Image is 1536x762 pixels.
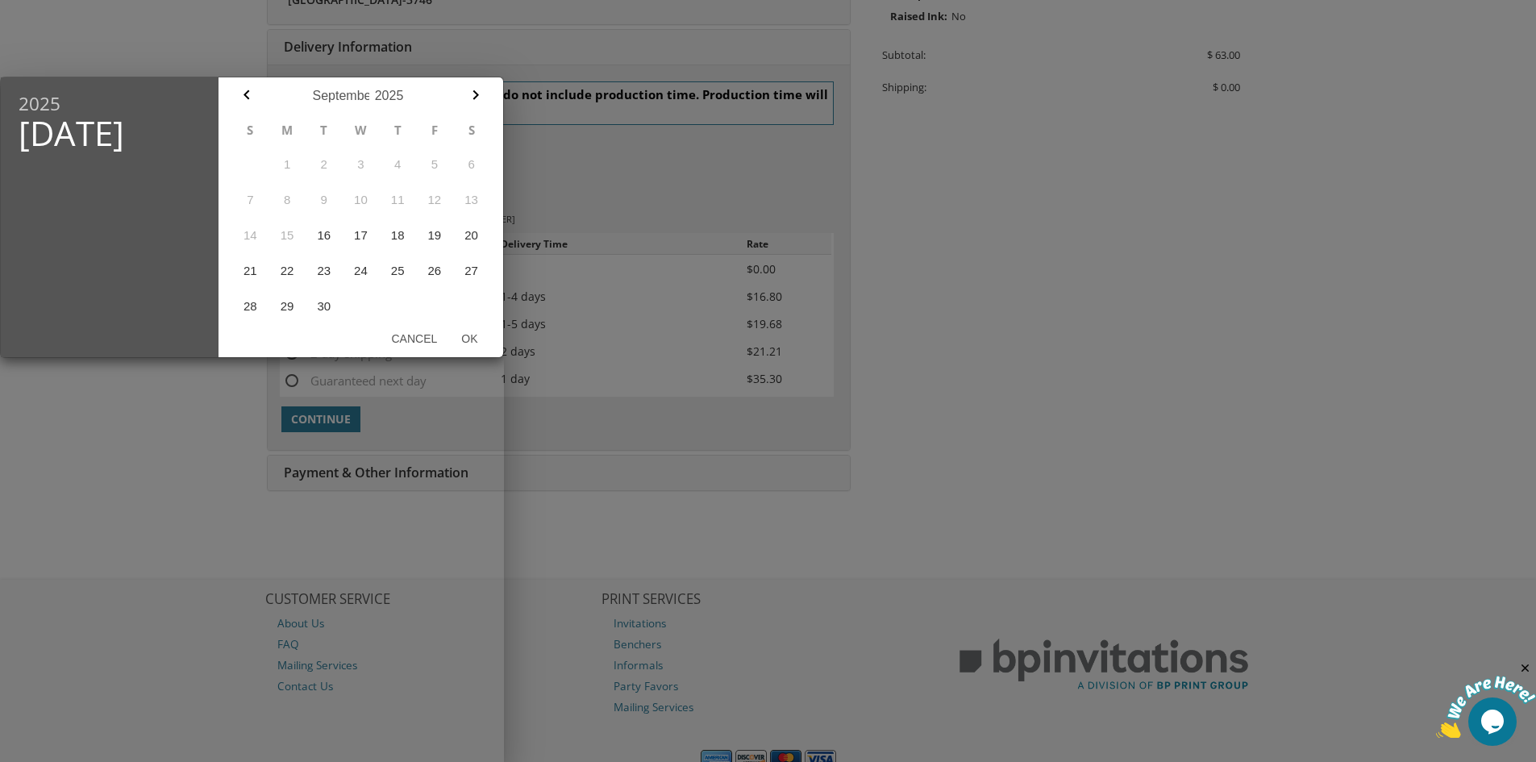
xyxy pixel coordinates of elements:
abbr: Saturday [468,122,475,138]
button: 20 [453,218,490,253]
button: Cancel [379,324,449,353]
button: 27 [453,253,490,289]
abbr: Tuesday [320,122,327,138]
abbr: Friday [431,122,438,138]
button: 29 [268,289,306,324]
abbr: Thursday [394,122,402,138]
button: 25 [379,253,416,289]
button: 28 [232,289,269,324]
button: 24 [343,253,380,289]
button: 16 [306,218,343,253]
button: 26 [416,253,453,289]
button: 19 [416,218,453,253]
button: 17 [343,218,380,253]
button: Ok [449,324,489,353]
iframe: chat widget [1436,661,1536,738]
abbr: Monday [281,122,293,138]
abbr: Wednesday [355,122,367,138]
button: 30 [306,289,343,324]
button: 21 [232,253,269,289]
button: 18 [379,218,416,253]
button: 22 [268,253,306,289]
button: 23 [306,253,343,289]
